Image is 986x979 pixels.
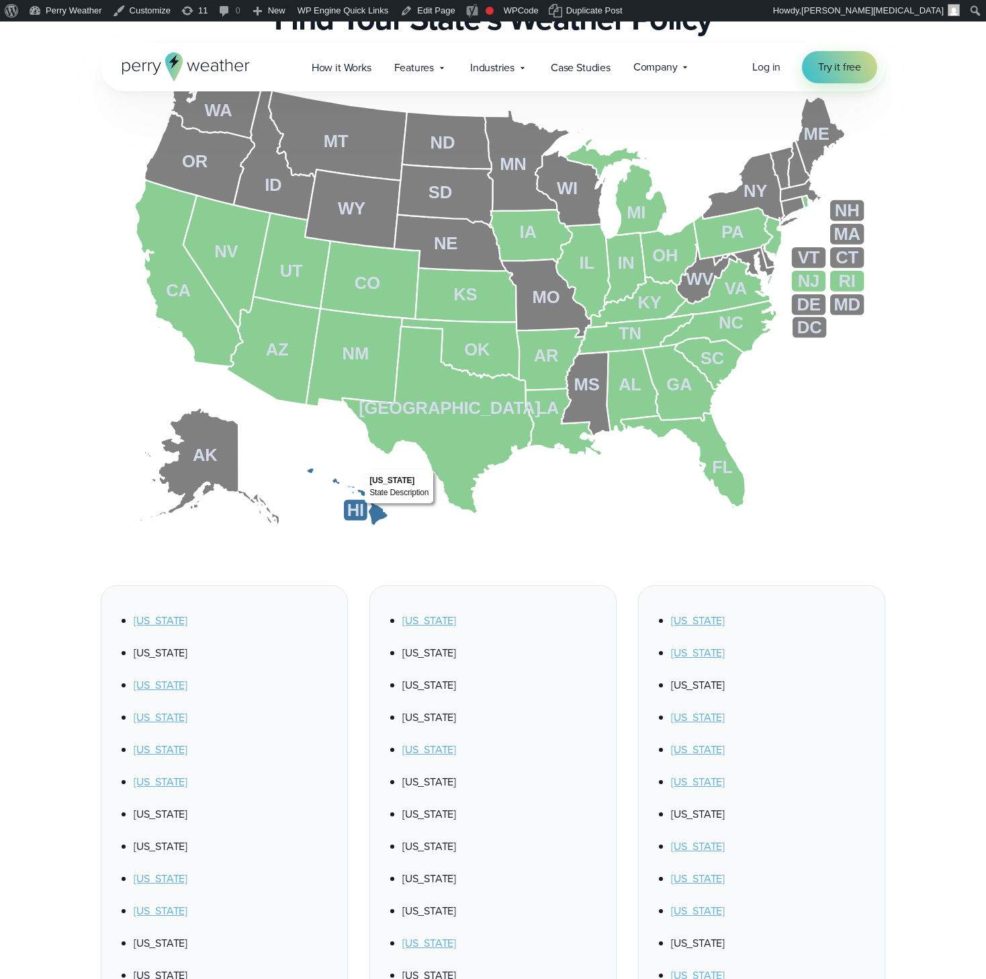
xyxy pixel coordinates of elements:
tspan: CO [355,273,380,292]
a: [US_STATE] [671,774,725,790]
a: [US_STATE] [134,903,187,919]
tspan: FL [713,458,733,476]
li: [US_STATE] [402,887,600,919]
tspan: ME [804,124,830,143]
a: How it Works [300,54,383,81]
tspan: DC [798,318,823,337]
tspan: WV [686,269,714,288]
tspan: LA [537,399,559,418]
tspan: KY [638,293,662,312]
tspan: MO [533,288,560,306]
li: [US_STATE] [134,919,331,951]
a: [US_STATE] [671,613,725,628]
a: [US_STATE] [134,871,187,886]
div: [US_STATE] [369,474,414,486]
a: [US_STATE] [134,774,187,790]
div: Needs improvement [486,7,494,15]
a: Log in [752,59,780,75]
tspan: AZ [266,340,289,359]
tspan: AL [619,376,641,394]
tspan: TN [619,325,641,343]
tspan: DE [797,295,821,314]
span: Company [633,59,678,75]
tspan: KS [454,285,478,304]
tspan: IA [520,222,537,241]
a: [US_STATE] [671,645,725,661]
div: State Description [369,486,429,499]
li: [US_STATE] [402,822,600,855]
a: [US_STATE] [402,742,456,757]
a: Try it free [802,51,877,83]
tspan: GA [667,376,692,394]
tspan: ND [431,133,455,152]
tspan: NY [744,181,768,200]
li: [US_STATE] [402,758,600,790]
a: [US_STATE] [134,742,187,757]
tspan: AK [193,446,218,465]
a: [US_STATE] [671,742,725,757]
tspan: HI [347,501,364,520]
li: [US_STATE] [671,661,868,693]
tspan: MA [834,224,861,243]
tspan: ID [265,175,281,194]
a: [US_STATE] [134,710,187,725]
a: [US_STATE] [671,710,725,725]
span: Features [394,60,434,76]
li: [US_STATE] [671,790,868,822]
tspan: IN [618,254,635,273]
tspan: OR [182,152,208,171]
tspan: OH [653,246,678,265]
tspan: NC [719,313,744,332]
tspan: CT [836,248,859,267]
tspan: NM [343,344,369,363]
a: [US_STATE] [402,613,456,628]
tspan: NE [434,234,457,253]
tspan: WI [557,179,578,198]
a: [US_STATE] [671,871,725,886]
tspan: MD [834,295,861,314]
li: [US_STATE] [671,919,868,951]
a: [US_STATE] [402,935,456,951]
span: Try it free [818,59,861,75]
span: Case Studies [551,60,611,76]
tspan: [GEOGRAPHIC_DATA] [359,399,541,418]
tspan: NH [836,201,860,220]
a: [US_STATE] [134,677,187,693]
tspan: MN [500,155,527,173]
tspan: PA [722,222,744,241]
tspan: AR [534,346,559,365]
span: [PERSON_NAME][MEDICAL_DATA] [801,5,944,15]
a: [US_STATE] [671,903,725,919]
tspan: SD [429,183,452,202]
tspan: WA [205,101,232,120]
a: [US_STATE] [671,839,725,854]
a: Case Studies [539,54,622,81]
a: [US_STATE] [134,613,187,628]
span: How it Works [312,60,371,76]
tspan: MI [627,203,646,222]
span: Industries [470,60,514,76]
tspan: CA [166,281,191,300]
tspan: OK [465,340,491,359]
li: [US_STATE] [402,855,600,887]
li: [US_STATE] [134,822,331,855]
li: [US_STATE] [402,629,600,661]
li: [US_STATE] [134,790,331,822]
li: [US_STATE] [134,629,331,661]
tspan: MS [574,376,600,394]
tspan: IL [580,254,594,273]
li: [US_STATE] [402,693,600,726]
tspan: WY [338,199,365,218]
tspan: VT [799,248,821,267]
tspan: MT [324,132,349,151]
li: [US_STATE] [402,790,600,822]
tspan: SC [701,349,724,368]
li: [US_STATE] [402,661,600,693]
tspan: NJ [799,271,820,290]
tspan: NV [214,242,238,261]
tspan: UT [280,261,303,280]
tspan: VA [725,279,747,298]
tspan: RI [839,271,856,290]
